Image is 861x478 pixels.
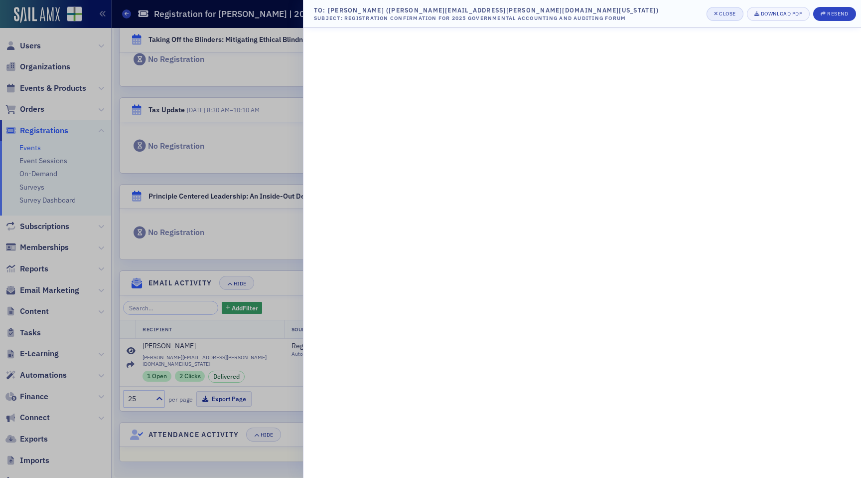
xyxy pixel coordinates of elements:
a: Download PDF [747,7,810,21]
div: Close [719,11,736,16]
button: Close [707,7,743,21]
div: Resend [827,11,848,16]
div: Download PDF [761,11,802,16]
div: To: [PERSON_NAME] ([PERSON_NAME][EMAIL_ADDRESS][PERSON_NAME][DOMAIN_NAME][US_STATE]) [314,5,659,14]
div: Subject: Registration Confirmation for 2025 Governmental Accounting and Auditing Forum [314,14,659,22]
button: Resend [813,7,856,21]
